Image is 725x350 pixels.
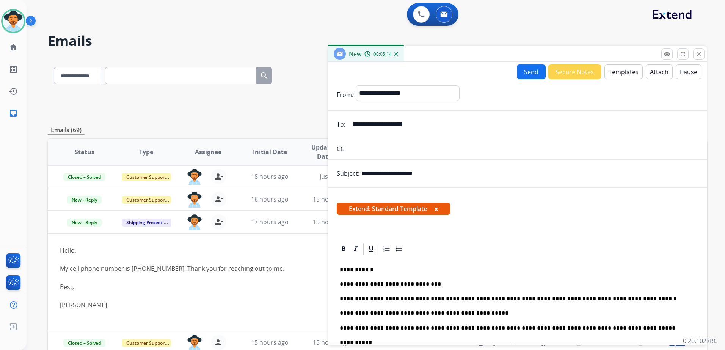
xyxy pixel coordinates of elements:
[195,147,221,156] span: Assignee
[139,147,153,156] span: Type
[251,172,289,181] span: 18 hours ago
[214,338,223,347] mat-icon: person_remove
[337,203,450,215] span: Extend: Standard Template
[679,51,686,58] mat-icon: fullscreen
[517,64,546,79] button: Send
[75,147,94,156] span: Status
[337,144,346,153] p: CC:
[338,243,349,255] div: Bold
[313,338,350,347] span: 15 hours ago
[683,336,717,345] p: 0.20.1027RC
[251,218,289,226] span: 17 hours ago
[253,147,287,156] span: Initial Date
[67,219,102,227] span: New - Reply
[3,11,24,32] img: avatar
[214,195,223,204] mat-icon: person_remove
[187,192,202,208] img: agent-avatar
[676,64,701,79] button: Pause
[646,64,673,79] button: Attach
[187,214,202,230] img: agent-avatar
[9,87,18,96] mat-icon: history
[187,169,202,185] img: agent-avatar
[60,282,571,291] div: Best,
[313,195,350,203] span: 15 hours ago
[349,50,361,58] span: New
[9,109,18,118] mat-icon: inbox
[313,218,350,226] span: 15 hours ago
[320,172,344,181] span: Just now
[60,264,571,273] div: My cell phone number is [PHONE_NUMBER]. Thank you for reaching out to me.
[63,339,105,347] span: Closed – Solved
[664,51,670,58] mat-icon: remove_red_eye
[60,246,571,255] div: Hello,
[548,64,601,79] button: Secure Notes
[393,243,405,255] div: Bullet List
[366,243,377,255] div: Underline
[9,65,18,74] mat-icon: list_alt
[251,195,289,203] span: 16 hours ago
[214,217,223,227] mat-icon: person_remove
[604,64,643,79] button: Templates
[435,204,438,213] button: x
[307,143,341,161] span: Updated Date
[695,51,702,58] mat-icon: close
[381,243,392,255] div: Ordered List
[122,219,174,227] span: Shipping Protection
[337,169,359,178] p: Subject:
[67,196,102,204] span: New - Reply
[373,51,392,57] span: 00:05:14
[48,33,707,48] h2: Emails
[9,43,18,52] mat-icon: home
[350,243,361,255] div: Italic
[214,172,223,181] mat-icon: person_remove
[251,338,289,347] span: 15 hours ago
[260,71,269,80] mat-icon: search
[60,300,571,309] div: [PERSON_NAME]
[337,90,353,99] p: From:
[337,120,345,129] p: To:
[48,125,85,135] p: Emails (69)
[63,173,105,181] span: Closed – Solved
[122,196,171,204] span: Customer Support
[122,339,171,347] span: Customer Support
[122,173,171,181] span: Customer Support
